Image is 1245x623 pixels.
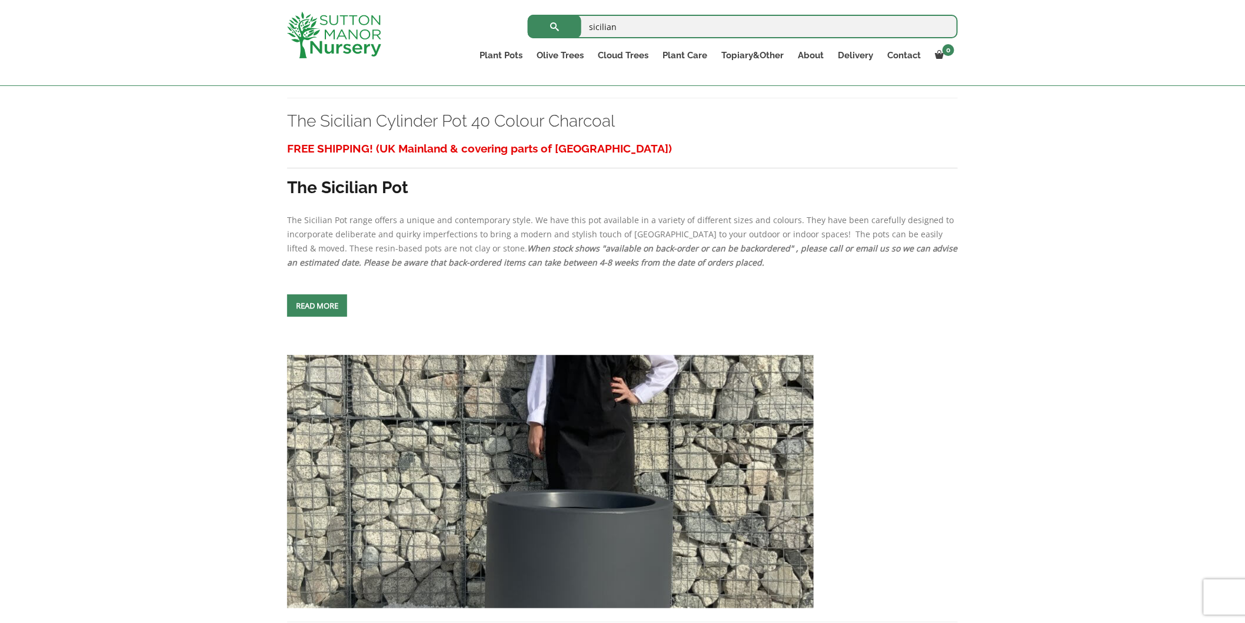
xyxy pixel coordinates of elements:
a: Delivery [831,47,880,64]
em: When stock shows "available on back-order or can be backordered" , please call or email us so we ... [287,243,958,268]
a: About [791,47,831,64]
a: The Sicilian Cylinder Pot 40 Colour Charcoal [287,111,615,131]
h3: FREE SHIPPING! (UK Mainland & covering parts of [GEOGRAPHIC_DATA]) [287,138,958,160]
a: Read more [287,294,347,317]
a: Cloud Trees [591,47,655,64]
a: The Sicilian Cylinder Pot 60 Colour Charcoal [287,475,814,486]
input: Search... [528,15,958,38]
img: The Sicilian Cylinder Pot 60 Colour Charcoal - IMG 8069 [287,355,814,608]
strong: The Sicilian Pot [287,178,408,197]
span: 0 [943,44,954,56]
a: Topiary&Other [714,47,791,64]
a: Contact [880,47,928,64]
div: The Sicilian Pot range offers a unique and contemporary style. We have this pot available in a va... [287,138,958,270]
a: 0 [928,47,958,64]
a: Plant Pots [472,47,530,64]
a: Olive Trees [530,47,591,64]
a: Plant Care [655,47,714,64]
img: logo [287,12,381,58]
